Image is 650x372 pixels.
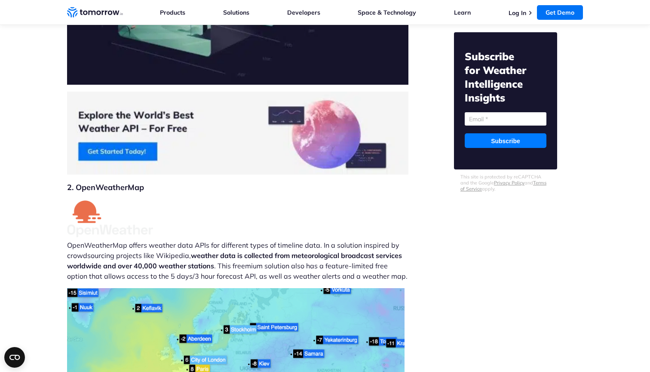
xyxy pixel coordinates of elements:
[4,347,25,368] button: Open CMP widget
[67,251,402,270] strong: weather data is collected from meteorological broadcast services worldwide and over 40,000 weathe...
[358,9,416,16] a: Space & Technology
[67,181,408,194] h2: 2. OpenWeatherMap
[67,6,123,19] a: Home link
[454,9,471,16] a: Learn
[160,9,185,16] a: Products
[465,112,546,126] input: Email *
[494,180,524,186] a: Privacy Policy
[509,9,526,17] a: Log In
[537,5,583,20] a: Get Demo
[460,180,546,192] a: Terms of Service
[465,133,546,148] input: Subscribe
[460,174,551,192] p: This site is protected by reCAPTCHA and the Google and apply.
[287,9,320,16] a: Developers
[67,200,408,281] p: OpenWeatherMap offers weather data APIs for different types of timeline data. In a solution inspi...
[67,200,153,237] img: openweather logo
[465,49,546,105] h2: Subscribe for Weather Intelligence Insights
[223,9,249,16] a: Solutions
